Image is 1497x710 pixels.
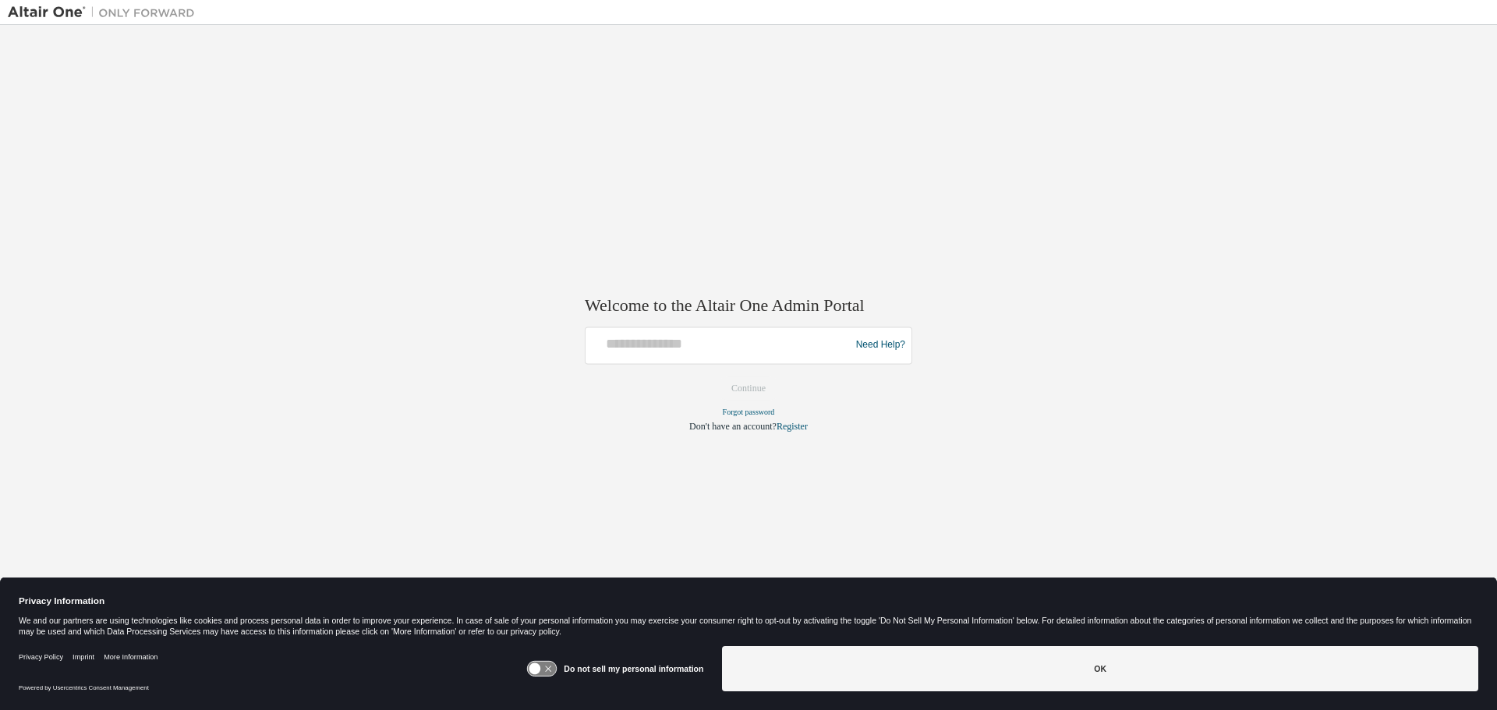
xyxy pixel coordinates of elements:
[689,421,777,432] span: Don't have an account?
[723,408,775,416] a: Forgot password
[585,295,912,317] h2: Welcome to the Altair One Admin Portal
[777,421,808,432] a: Register
[8,5,203,20] img: Altair One
[856,345,905,346] a: Need Help?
